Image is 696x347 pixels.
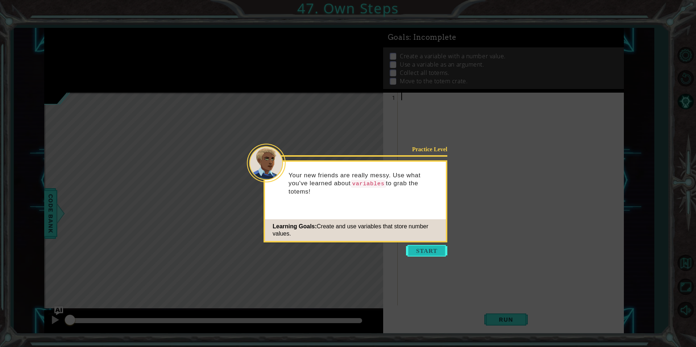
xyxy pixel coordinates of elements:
div: Practice Level [401,145,447,153]
button: Start [406,245,447,257]
p: Your new friends are really messy. Use what you've learned about to grab the totems! [289,172,441,196]
span: Create and use variables that store number values. [273,223,428,237]
span: Learning Goals: [273,223,317,229]
code: variables [351,180,386,188]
